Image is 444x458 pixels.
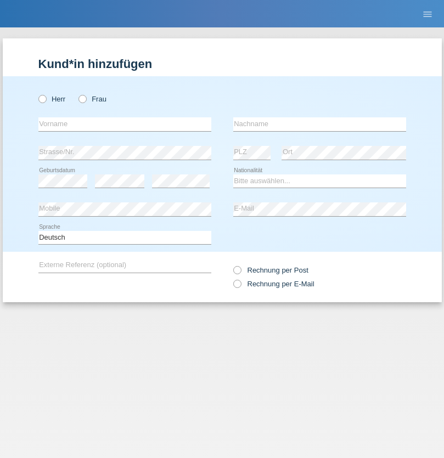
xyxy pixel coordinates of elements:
a: menu [417,10,439,17]
input: Rechnung per E-Mail [233,280,240,293]
h1: Kund*in hinzufügen [38,57,406,71]
input: Herr [38,95,46,102]
label: Frau [78,95,106,103]
input: Frau [78,95,86,102]
label: Rechnung per Post [233,266,308,274]
label: Herr [38,95,66,103]
i: menu [422,9,433,20]
label: Rechnung per E-Mail [233,280,314,288]
input: Rechnung per Post [233,266,240,280]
